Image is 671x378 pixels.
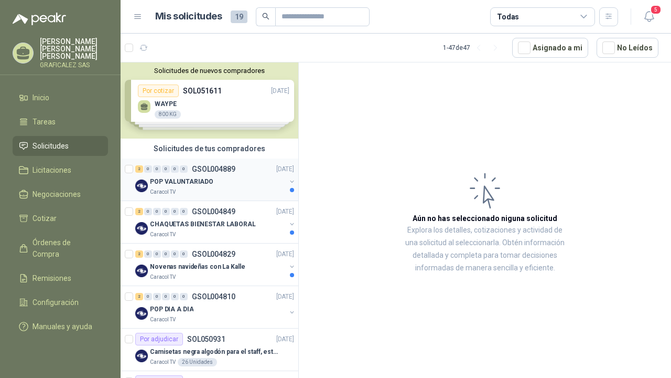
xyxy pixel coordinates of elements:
div: 0 [153,208,161,215]
p: Caracol TV [150,188,176,196]
p: Explora los detalles, cotizaciones y actividad de una solicitud al seleccionarla. Obtén informaci... [404,224,566,275]
a: 2 0 0 0 0 0 GSOL004889[DATE] Company LogoPOP VALUNTARIADOCaracol TV [135,163,296,196]
span: Negociaciones [33,188,81,200]
span: Órdenes de Compra [33,237,98,260]
p: Caracol TV [150,273,176,281]
div: 0 [144,208,152,215]
p: Novenas navideñas con La Kalle [150,262,245,272]
p: [DATE] [276,334,294,344]
a: Órdenes de Compra [13,233,108,264]
p: SOL050931 [187,335,225,343]
span: 19 [231,10,247,23]
div: 0 [144,165,152,173]
h1: Mis solicitudes [155,9,222,24]
h3: Aún no has seleccionado niguna solicitud [413,213,557,224]
div: 0 [153,250,161,258]
img: Company Logo [135,180,148,192]
button: No Leídos [597,38,658,58]
div: 0 [171,250,179,258]
p: Caracol TV [150,230,176,239]
span: Manuales y ayuda [33,321,92,332]
div: Solicitudes de tus compradores [121,139,298,159]
p: POP DIA A DIA [150,304,193,314]
p: GSOL004889 [192,165,235,173]
span: Licitaciones [33,164,71,176]
p: GRAFICALEZ SAS [40,62,108,68]
div: 0 [162,208,170,215]
p: CHAQUETAS BIENESTAR LABORAL [150,219,256,229]
span: search [262,13,269,20]
span: Configuración [33,297,79,308]
a: Inicio [13,88,108,108]
p: [DATE] [276,249,294,259]
div: 0 [180,208,188,215]
div: 0 [144,293,152,300]
span: Remisiones [33,272,71,284]
button: Solicitudes de nuevos compradores [125,67,294,75]
a: Licitaciones [13,160,108,180]
p: Camisetas negra algodón para el staff, estampadas en espalda y frente con el logo [150,347,280,357]
a: Remisiones [13,268,108,288]
p: GSOL004829 [192,250,235,258]
p: GSOL004849 [192,208,235,215]
div: 0 [162,165,170,173]
p: Caracol TV [150,316,176,324]
a: Negociaciones [13,184,108,204]
span: Inicio [33,92,49,103]
div: 0 [162,293,170,300]
img: Company Logo [135,307,148,320]
div: 0 [180,293,188,300]
div: 0 [144,250,152,258]
span: Tareas [33,116,56,128]
a: 2 0 0 0 0 0 GSOL004849[DATE] Company LogoCHAQUETAS BIENESTAR LABORALCaracol TV [135,205,296,239]
span: Solicitudes [33,140,69,152]
div: 0 [153,293,161,300]
button: 5 [640,7,658,26]
div: 1 - 47 de 47 [443,39,504,56]
a: Cotizar [13,208,108,228]
div: 0 [180,165,188,173]
p: GSOL004810 [192,293,235,300]
img: Company Logo [135,265,148,277]
a: 2 0 0 0 0 0 GSOL004810[DATE] Company LogoPOP DIA A DIACaracol TV [135,290,296,324]
img: Company Logo [135,350,148,362]
div: 0 [171,293,179,300]
div: 0 [171,208,179,215]
div: 2 [135,293,143,300]
p: [DATE] [276,164,294,174]
div: 2 [135,208,143,215]
p: [DATE] [276,292,294,302]
img: Company Logo [135,222,148,235]
span: 5 [650,5,662,15]
p: [PERSON_NAME] [PERSON_NAME] [PERSON_NAME] [40,38,108,60]
div: Todas [497,11,519,23]
div: 0 [180,250,188,258]
p: [DATE] [276,207,294,217]
div: 0 [153,165,161,173]
div: Solicitudes de nuevos compradoresPor cotizarSOL051611[DATE] WAYPE800 KGPor cotizarSOL051586[DATE]... [121,62,298,139]
a: 2 0 0 0 0 0 GSOL004829[DATE] Company LogoNovenas navideñas con La KalleCaracol TV [135,248,296,281]
div: 2 [135,250,143,258]
div: 0 [171,165,179,173]
button: Asignado a mi [512,38,588,58]
span: Cotizar [33,213,57,224]
div: 0 [162,250,170,258]
a: Configuración [13,292,108,312]
div: 26 Unidades [178,358,217,366]
div: 2 [135,165,143,173]
a: Tareas [13,112,108,132]
p: Caracol TV [150,358,176,366]
div: Por adjudicar [135,333,183,345]
a: Manuales y ayuda [13,317,108,337]
img: Logo peakr [13,13,66,25]
p: POP VALUNTARIADO [150,177,213,187]
a: Por adjudicarSOL050931[DATE] Company LogoCamisetas negra algodón para el staff, estampadas en esp... [121,329,298,371]
a: Solicitudes [13,136,108,156]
